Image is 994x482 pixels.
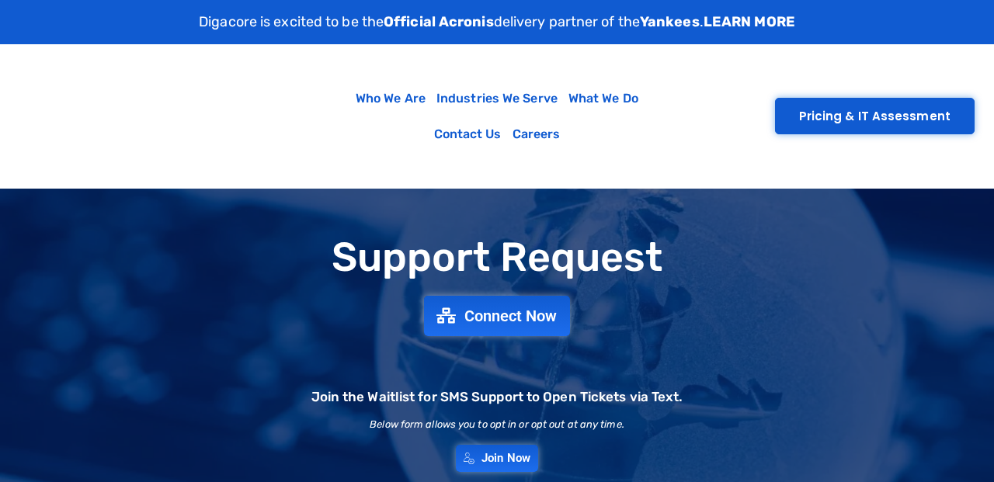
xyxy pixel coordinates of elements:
a: What We Do [563,81,644,116]
a: Careers [507,116,566,152]
a: Contact Us [429,116,507,152]
span: Join Now [481,453,530,464]
h1: Support Request [8,235,986,279]
img: Digacore Logo [27,52,330,180]
a: Who We Are [350,81,431,116]
a: Pricing & IT Assessment [775,98,975,134]
h2: Join the Waitlist for SMS Support to Open Tickets via Text. [311,390,683,404]
a: Connect Now [424,296,569,336]
strong: Official Acronis [384,13,494,30]
strong: Yankees [640,13,700,30]
nav: Menu [338,81,656,152]
p: Digacore is excited to be the delivery partner of the . [199,12,795,33]
a: Industries We Serve [431,81,563,116]
a: Join Now [456,445,538,472]
span: Pricing & IT Assessment [799,110,951,122]
a: LEARN MORE [704,13,795,30]
h2: Below form allows you to opt in or opt out at any time. [370,419,624,429]
span: Connect Now [464,308,558,324]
